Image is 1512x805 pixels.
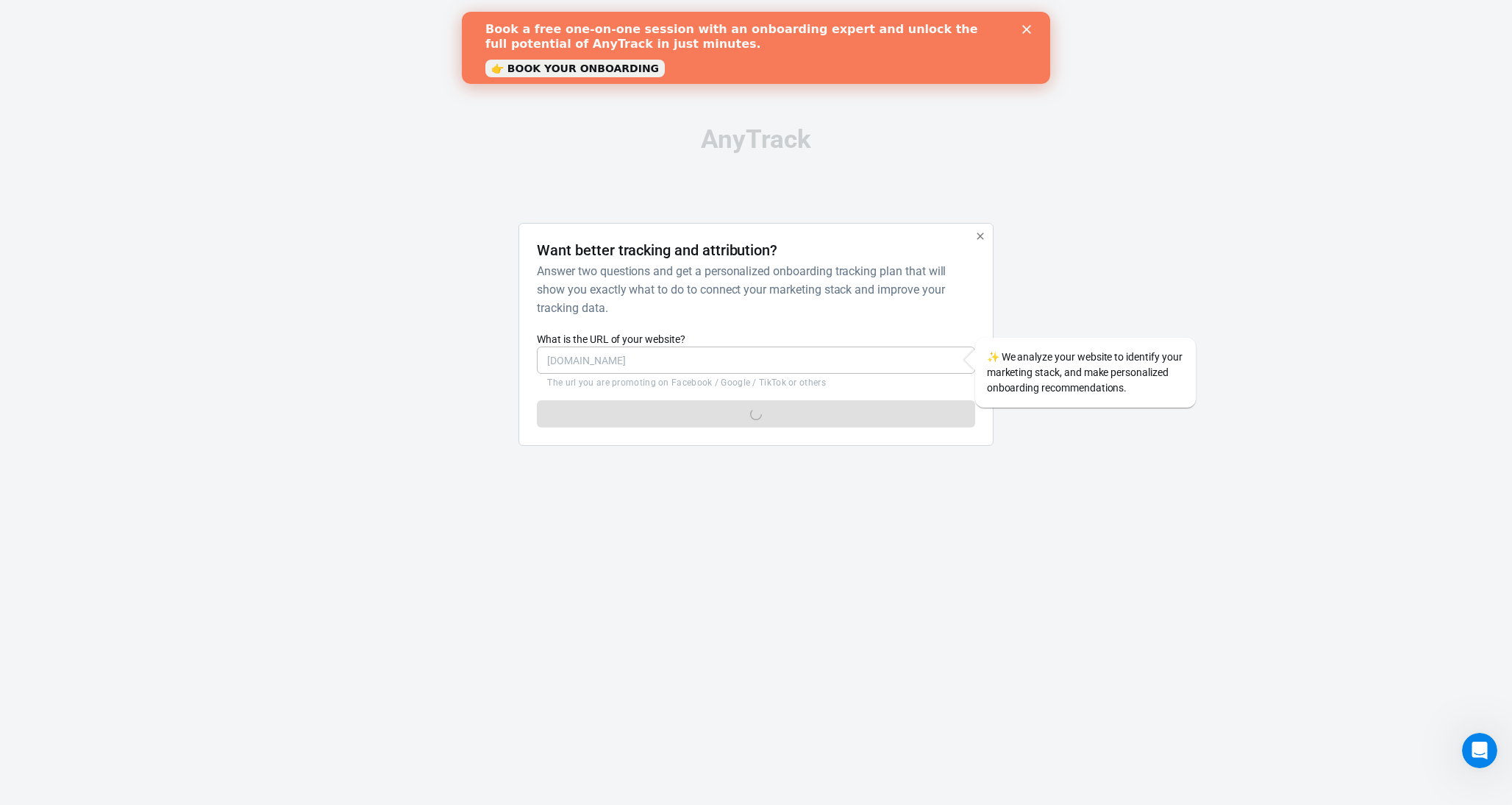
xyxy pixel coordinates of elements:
span: sparkles [987,351,999,363]
div: We analyze your website to identify your marketing stack, and make personalized onboarding recomm... [975,338,1196,408]
label: What is the URL of your website? [537,332,974,347]
p: The url you are promoting on Facebook / Google / TikTok or others [547,377,964,389]
iframe: Intercom live chat banner [462,12,1050,84]
div: AnyTrack [388,127,1124,152]
iframe: Intercom live chat [1462,733,1497,768]
h6: Answer two questions and get a personalized onboarding tracking plan that will show you exactly w... [537,262,969,317]
input: https://yourwebsite.com/landing-page [537,347,974,374]
h4: Want better tracking and attribution? [537,241,777,259]
div: Close [560,13,575,22]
